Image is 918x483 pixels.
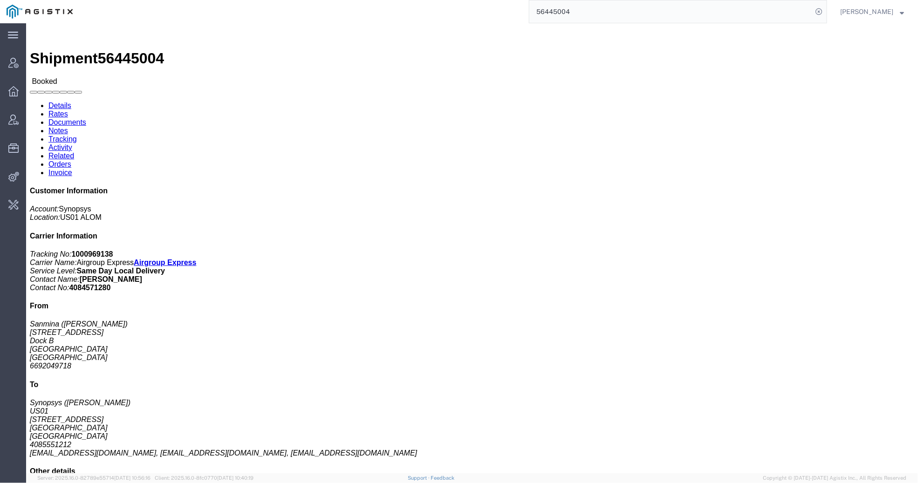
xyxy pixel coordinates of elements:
[37,475,151,481] span: Server: 2025.16.0-82789e55714
[155,475,253,481] span: Client: 2025.16.0-8fc0770
[7,5,73,19] img: logo
[431,475,455,481] a: Feedback
[529,0,813,23] input: Search for shipment number, reference number
[408,475,431,481] a: Support
[217,475,253,481] span: [DATE] 10:40:19
[26,23,918,473] iframe: FS Legacy Container
[840,6,905,17] button: [PERSON_NAME]
[841,7,894,17] span: Abbie Wilkiemeyer
[114,475,151,481] span: [DATE] 10:56:16
[763,474,907,482] span: Copyright © [DATE]-[DATE] Agistix Inc., All Rights Reserved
